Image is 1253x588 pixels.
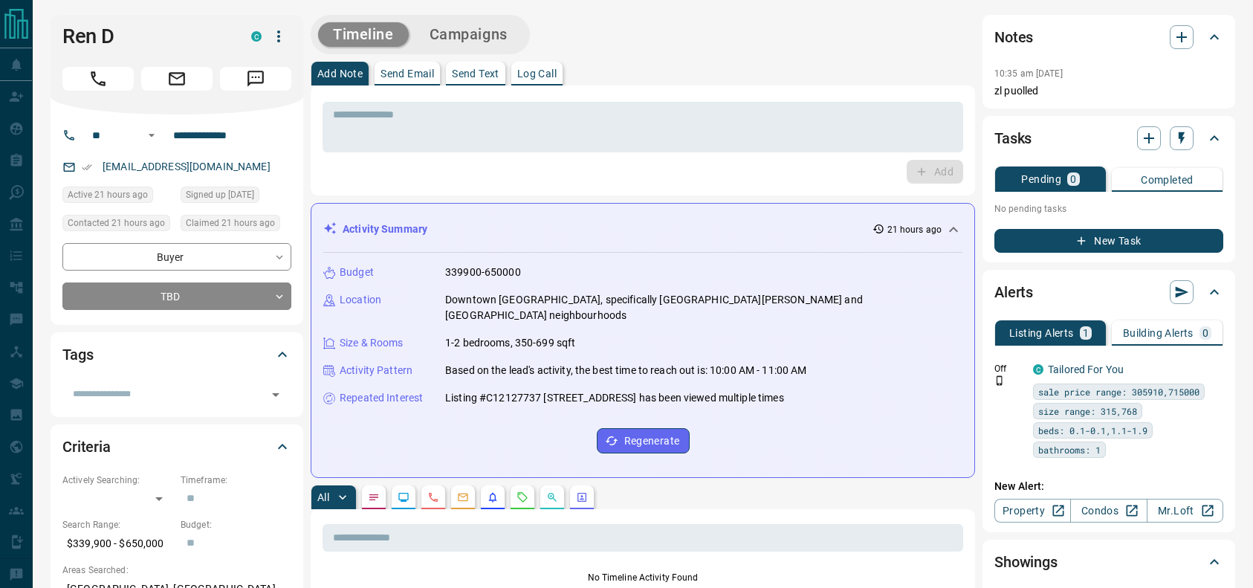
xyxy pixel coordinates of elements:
svg: Requests [517,491,528,503]
p: $339,900 - $650,000 [62,532,173,556]
h1: Ren D [62,25,229,48]
p: 21 hours ago [887,223,942,236]
p: Activity Pattern [340,363,412,378]
p: No pending tasks [994,198,1223,220]
p: Listing Alerts [1009,328,1074,338]
span: beds: 0.1-0.1,1.1-1.9 [1038,423,1147,438]
span: Claimed 21 hours ago [186,216,275,230]
h2: Alerts [994,280,1033,304]
p: Log Call [517,68,557,79]
div: Buyer [62,243,291,271]
svg: Listing Alerts [487,491,499,503]
p: Activity Summary [343,222,427,237]
svg: Push Notification Only [994,375,1005,386]
p: 339900-650000 [445,265,521,280]
p: Timeframe: [181,474,291,487]
h2: Tags [62,343,93,366]
span: Signed up [DATE] [186,187,254,202]
div: Criteria [62,429,291,465]
p: 0 [1070,174,1076,184]
div: condos.ca [1033,364,1043,375]
p: Pending [1021,174,1061,184]
h2: Criteria [62,435,111,459]
span: Active 21 hours ago [68,187,148,202]
button: Regenerate [597,428,690,453]
p: Off [994,362,1024,375]
div: Notes [994,19,1223,55]
div: Tags [62,337,291,372]
svg: Emails [457,491,469,503]
span: size range: 315,768 [1038,404,1137,419]
p: Send Text [452,68,499,79]
a: Condos [1070,499,1147,523]
p: Send Email [381,68,434,79]
svg: Agent Actions [576,491,588,503]
span: Email [141,67,213,91]
div: Tue Aug 12 2025 [62,187,173,207]
a: [EMAIL_ADDRESS][DOMAIN_NAME] [103,161,271,172]
span: Message [220,67,291,91]
p: Budget: [181,518,291,532]
svg: Opportunities [546,491,558,503]
div: Mon Mar 10 2025 [181,187,291,207]
p: New Alert: [994,479,1223,494]
span: sale price range: 305910,715000 [1038,384,1199,399]
a: Tailored For You [1048,364,1124,375]
p: Completed [1141,175,1194,185]
div: Tasks [994,120,1223,156]
p: Downtown [GEOGRAPHIC_DATA], specifically [GEOGRAPHIC_DATA][PERSON_NAME] and [GEOGRAPHIC_DATA] nei... [445,292,962,323]
p: Size & Rooms [340,335,404,351]
div: Activity Summary21 hours ago [323,216,962,243]
p: 10:35 am [DATE] [994,68,1063,79]
p: 0 [1202,328,1208,338]
p: No Timeline Activity Found [323,571,963,584]
p: Search Range: [62,518,173,532]
span: Contacted 21 hours ago [68,216,165,230]
p: All [317,492,329,503]
h2: Tasks [994,126,1032,150]
div: Showings [994,544,1223,580]
button: New Task [994,229,1223,253]
button: Open [265,384,286,405]
p: Add Note [317,68,363,79]
p: Repeated Interest [340,390,423,406]
p: Based on the lead's activity, the best time to reach out is: 10:00 AM - 11:00 AM [445,363,807,378]
div: condos.ca [251,31,262,42]
div: Tue Aug 12 2025 [181,215,291,236]
button: Open [143,126,161,144]
p: 1 [1083,328,1089,338]
a: Property [994,499,1071,523]
span: Call [62,67,134,91]
p: Listing #C12127737 [STREET_ADDRESS] has been viewed multiple times [445,390,784,406]
a: Mr.Loft [1147,499,1223,523]
p: zl puolled [994,83,1223,99]
h2: Showings [994,550,1058,574]
svg: Calls [427,491,439,503]
p: Building Alerts [1123,328,1194,338]
span: bathrooms: 1 [1038,442,1101,457]
p: 1-2 bedrooms, 350-699 sqft [445,335,575,351]
div: TBD [62,282,291,310]
p: Location [340,292,381,308]
h2: Notes [994,25,1033,49]
svg: Email Verified [82,162,92,172]
p: Budget [340,265,374,280]
p: Actively Searching: [62,474,173,487]
button: Campaigns [415,22,522,47]
button: Timeline [318,22,409,47]
div: Tue Aug 12 2025 [62,215,173,236]
svg: Lead Browsing Activity [398,491,409,503]
svg: Notes [368,491,380,503]
p: Areas Searched: [62,563,291,577]
div: Alerts [994,274,1223,310]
